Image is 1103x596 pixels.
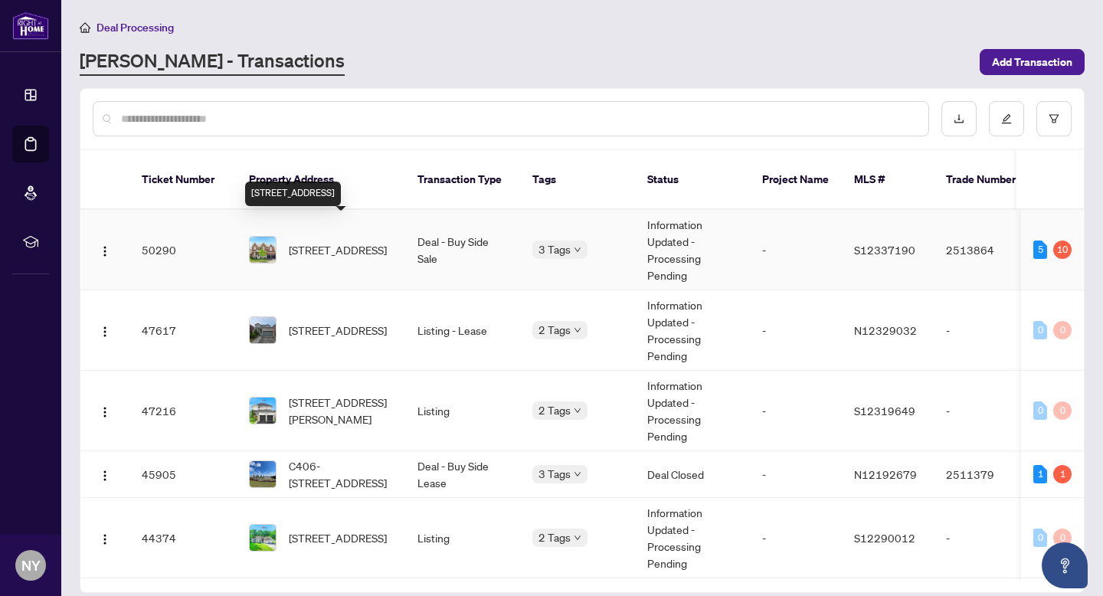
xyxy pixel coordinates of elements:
[1053,529,1072,547] div: 0
[934,150,1041,210] th: Trade Number
[934,290,1041,371] td: -
[750,451,842,498] td: -
[934,451,1041,498] td: 2511379
[750,371,842,451] td: -
[405,498,520,578] td: Listing
[1053,241,1072,259] div: 10
[99,406,111,418] img: Logo
[934,371,1041,451] td: -
[635,371,750,451] td: Information Updated - Processing Pending
[289,241,387,258] span: [STREET_ADDRESS]
[941,101,977,136] button: download
[99,533,111,545] img: Logo
[954,113,964,124] span: download
[250,237,276,263] img: thumbnail-img
[750,210,842,290] td: -
[129,371,237,451] td: 47216
[854,531,915,545] span: S12290012
[405,210,520,290] td: Deal - Buy Side Sale
[289,529,387,546] span: [STREET_ADDRESS]
[405,150,520,210] th: Transaction Type
[1053,401,1072,420] div: 0
[1033,321,1047,339] div: 0
[97,21,174,34] span: Deal Processing
[750,498,842,578] td: -
[574,534,581,542] span: down
[574,246,581,254] span: down
[129,210,237,290] td: 50290
[854,323,917,337] span: N12329032
[405,451,520,498] td: Deal - Buy Side Lease
[21,555,41,576] span: NY
[289,457,393,491] span: C406-[STREET_ADDRESS]
[635,290,750,371] td: Information Updated - Processing Pending
[854,467,917,481] span: N12192679
[80,22,90,33] span: home
[129,498,237,578] td: 44374
[250,317,276,343] img: thumbnail-img
[1033,465,1047,483] div: 1
[538,401,571,419] span: 2 Tags
[574,407,581,414] span: down
[980,49,1085,75] button: Add Transaction
[1001,113,1012,124] span: edit
[538,241,571,258] span: 3 Tags
[99,470,111,482] img: Logo
[289,394,393,427] span: [STREET_ADDRESS][PERSON_NAME]
[635,498,750,578] td: Information Updated - Processing Pending
[538,529,571,546] span: 2 Tags
[245,182,341,206] div: [STREET_ADDRESS]
[1036,101,1072,136] button: filter
[635,210,750,290] td: Information Updated - Processing Pending
[80,48,345,76] a: [PERSON_NAME] - Transactions
[842,150,934,210] th: MLS #
[520,150,635,210] th: Tags
[934,498,1041,578] td: -
[129,290,237,371] td: 47617
[405,371,520,451] td: Listing
[93,462,117,486] button: Logo
[750,290,842,371] td: -
[93,318,117,342] button: Logo
[574,326,581,334] span: down
[1033,241,1047,259] div: 5
[1049,113,1059,124] span: filter
[1033,529,1047,547] div: 0
[99,326,111,338] img: Logo
[854,243,915,257] span: S12337190
[237,150,405,210] th: Property Address
[12,11,49,40] img: logo
[250,461,276,487] img: thumbnail-img
[93,398,117,423] button: Logo
[635,451,750,498] td: Deal Closed
[1033,401,1047,420] div: 0
[289,322,387,339] span: [STREET_ADDRESS]
[93,526,117,550] button: Logo
[854,404,915,418] span: S12319649
[129,451,237,498] td: 45905
[250,398,276,424] img: thumbnail-img
[934,210,1041,290] td: 2513864
[538,321,571,339] span: 2 Tags
[574,470,581,478] span: down
[989,101,1024,136] button: edit
[635,150,750,210] th: Status
[250,525,276,551] img: thumbnail-img
[129,150,237,210] th: Ticket Number
[992,50,1072,74] span: Add Transaction
[99,245,111,257] img: Logo
[1053,321,1072,339] div: 0
[538,465,571,483] span: 3 Tags
[1042,542,1088,588] button: Open asap
[93,237,117,262] button: Logo
[750,150,842,210] th: Project Name
[1053,465,1072,483] div: 1
[405,290,520,371] td: Listing - Lease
